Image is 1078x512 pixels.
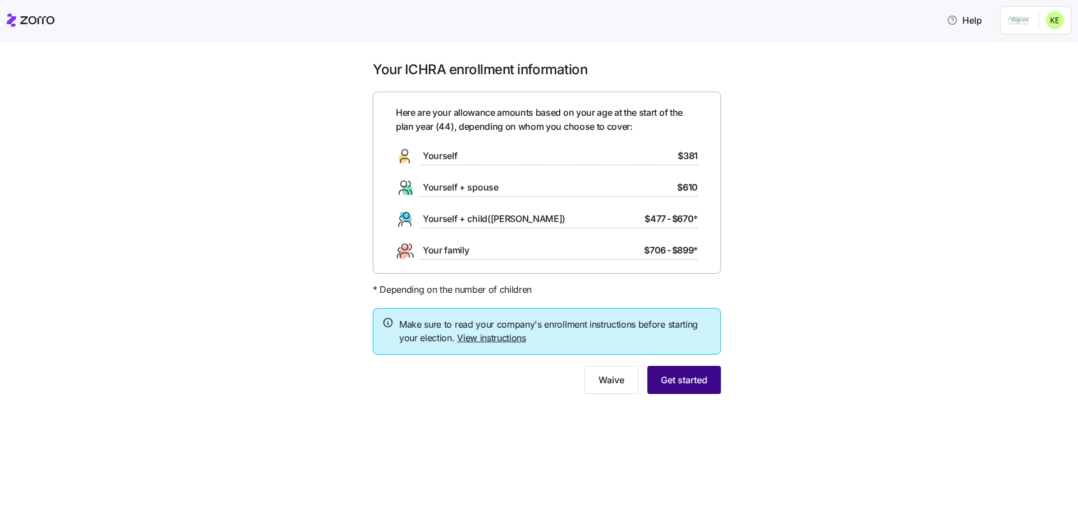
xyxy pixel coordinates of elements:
[645,212,666,226] span: $477
[457,332,526,343] a: View instructions
[423,243,469,257] span: Your family
[672,212,698,226] span: $670
[677,180,698,194] span: $610
[678,149,698,163] span: $381
[1046,11,1064,29] img: 9c3023d2490eb309fd28c4e27891d9b9
[423,180,499,194] span: Yourself + spouse
[1007,13,1030,27] img: Employer logo
[644,243,666,257] span: $706
[938,9,991,31] button: Help
[423,149,457,163] span: Yourself
[661,373,707,387] span: Get started
[667,243,671,257] span: -
[647,366,721,394] button: Get started
[672,243,698,257] span: $899
[373,283,532,297] span: * Depending on the number of children
[373,61,721,78] h1: Your ICHRA enrollment information
[947,13,982,27] span: Help
[599,373,624,387] span: Waive
[423,212,565,226] span: Yourself + child([PERSON_NAME])
[396,106,698,134] span: Here are your allowance amounts based on your age at the start of the plan year ( 44 ), depending...
[584,366,638,394] button: Waive
[399,318,711,346] span: Make sure to read your company's enrollment instructions before starting your election.
[667,212,671,226] span: -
